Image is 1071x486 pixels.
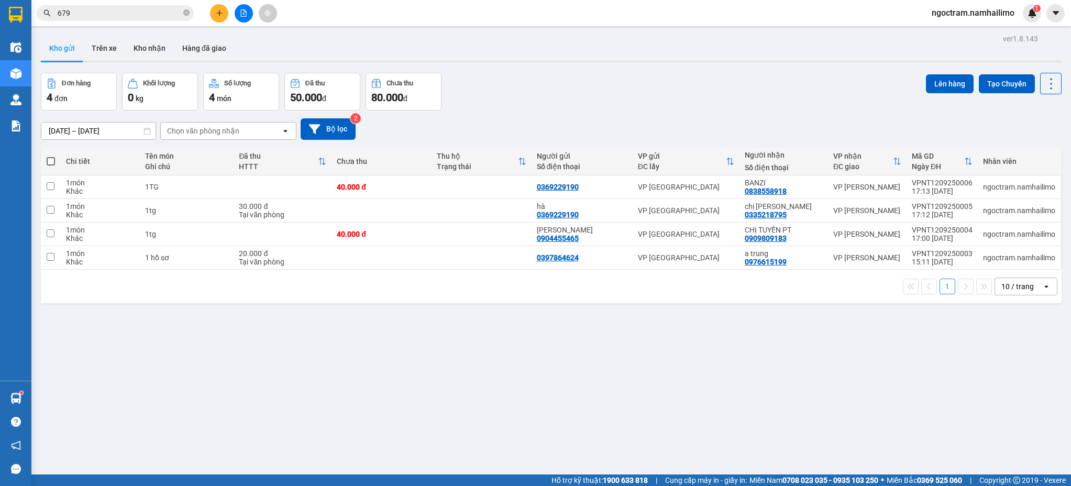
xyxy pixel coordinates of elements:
[10,42,21,53] img: warehouse-icon
[54,94,68,103] span: đơn
[322,94,326,103] span: đ
[537,152,627,160] div: Người gửi
[209,91,215,104] span: 4
[66,249,135,258] div: 1 món
[833,253,901,262] div: VP [PERSON_NAME]
[979,74,1035,93] button: Tạo Chuyến
[638,152,726,160] div: VP gửi
[10,94,21,105] img: warehouse-icon
[66,234,135,242] div: Khác
[970,474,971,486] span: |
[828,148,907,175] th: Toggle SortBy
[145,230,228,238] div: 1tg
[239,162,318,171] div: HTTT
[912,187,973,195] div: 17:13 [DATE]
[66,179,135,187] div: 1 món
[537,226,627,234] div: HÙNG HUYỀN
[912,162,964,171] div: Ngày ĐH
[912,211,973,219] div: 17:12 [DATE]
[537,234,579,242] div: 0904455465
[11,440,21,450] span: notification
[239,211,326,219] div: Tại văn phòng
[745,187,787,195] div: 0838558918
[301,118,356,140] button: Bộ lọc
[145,162,228,171] div: Ghi chú
[940,279,955,294] button: 1
[217,94,231,103] span: món
[66,258,135,266] div: Khác
[1013,477,1020,484] span: copyright
[656,474,657,486] span: |
[603,476,648,484] strong: 1900 633 818
[264,9,271,17] span: aim
[66,202,135,211] div: 1 món
[745,226,823,234] div: CHỊ TUYỀN PT
[259,4,277,23] button: aim
[366,73,441,111] button: Chưa thu80.000đ
[1003,33,1038,45] div: ver 1.8.143
[1046,4,1065,23] button: caret-down
[66,187,135,195] div: Khác
[58,7,181,19] input: Tìm tên, số ĐT hoặc mã đơn
[240,9,247,17] span: file-add
[183,8,190,18] span: close-circle
[983,183,1055,191] div: ngoctram.namhailimo
[1033,5,1041,12] sup: 1
[833,230,901,238] div: VP [PERSON_NAME]
[749,474,878,486] span: Miền Nam
[11,464,21,474] span: message
[203,73,279,111] button: Số lượng4món
[912,226,973,234] div: VPNT1209250004
[128,91,134,104] span: 0
[833,206,901,215] div: VP [PERSON_NAME]
[917,476,962,484] strong: 0369 525 060
[881,478,884,482] span: ⚪️
[665,474,747,486] span: Cung cấp máy in - giấy in:
[143,80,175,87] div: Khối lượng
[907,148,978,175] th: Toggle SortBy
[633,148,739,175] th: Toggle SortBy
[41,73,117,111] button: Đơn hàng4đơn
[983,230,1055,238] div: ngoctram.namhailimo
[145,183,228,191] div: 1TG
[782,476,878,484] strong: 0708 023 035 - 0935 103 250
[638,230,734,238] div: VP [GEOGRAPHIC_DATA]
[537,253,579,262] div: 0397864624
[20,391,23,394] sup: 1
[145,152,228,160] div: Tên món
[183,9,190,16] span: close-circle
[235,4,253,23] button: file-add
[912,249,973,258] div: VPNT1209250003
[745,234,787,242] div: 0909809183
[1028,8,1037,18] img: icon-new-feature
[10,120,21,131] img: solution-icon
[281,127,290,135] svg: open
[745,258,787,266] div: 0976615199
[10,393,21,404] img: warehouse-icon
[122,73,198,111] button: Khối lượng0kg
[66,211,135,219] div: Khác
[239,249,326,258] div: 20.000 đ
[745,249,823,258] div: a trung
[887,474,962,486] span: Miền Bắc
[537,211,579,219] div: 0369229190
[926,74,974,93] button: Lên hàng
[537,202,627,211] div: hà
[234,148,332,175] th: Toggle SortBy
[210,4,228,23] button: plus
[923,6,1023,19] span: ngoctram.namhailimo
[11,417,21,427] span: question-circle
[239,152,318,160] div: Đã thu
[432,148,532,175] th: Toggle SortBy
[337,183,426,191] div: 40.000 đ
[537,162,627,171] div: Số điện thoại
[83,36,125,61] button: Trên xe
[912,202,973,211] div: VPNT1209250005
[912,258,973,266] div: 15:11 [DATE]
[745,202,823,211] div: chị châu
[912,234,973,242] div: 17:00 [DATE]
[912,179,973,187] div: VPNT1209250006
[912,152,964,160] div: Mã GD
[1051,8,1061,18] span: caret-down
[47,91,52,104] span: 4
